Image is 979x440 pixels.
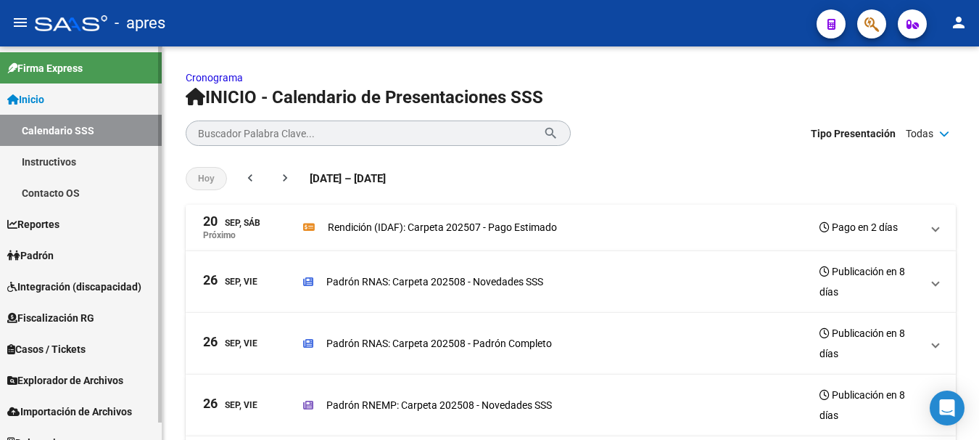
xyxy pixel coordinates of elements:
h3: Publicación en 8 días [819,385,921,425]
h3: Publicación en 8 días [819,323,921,364]
span: Tipo Presentación [811,126,896,142]
div: Open Intercom Messenger [930,391,964,425]
h3: Publicación en 8 días [819,261,921,302]
p: Rendición (IDAF): Carpeta 202507 - Pago Estimado [328,219,557,235]
mat-expansion-panel-header: 20Sep, SábPróximoRendición (IDAF): Carpeta 202507 - Pago EstimadoPago en 2 días [186,205,956,251]
p: Padrón RNAS: Carpeta 202508 - Novedades SSS [326,274,543,290]
mat-expansion-panel-header: 26Sep, ViePadrón RNEMP: Carpeta 202508 - Novedades SSSPublicación en 8 días [186,375,956,436]
mat-expansion-panel-header: 26Sep, ViePadrón RNAS: Carpeta 202508 - Padrón CompletoPublicación en 8 días [186,313,956,375]
a: Cronograma [186,72,243,83]
span: 26 [203,274,218,287]
mat-icon: search [543,124,558,142]
span: Explorador de Archivos [7,372,123,388]
span: Importación de Archivos [7,404,132,420]
span: Reportes [7,216,59,232]
span: 26 [203,335,218,349]
span: INICIO - Calendario de Presentaciones SSS [186,87,543,107]
span: Firma Express [7,60,83,76]
div: Sep, Vie [203,397,257,412]
span: Integración (discapacidad) [7,279,141,295]
div: Sep, Sáb [203,215,260,230]
mat-icon: chevron_right [278,171,292,185]
span: Casos / Tickets [7,341,86,357]
mat-icon: menu [12,14,29,31]
span: Padrón [7,248,54,264]
mat-icon: person [950,14,967,31]
span: Fiscalización RG [7,310,94,326]
mat-icon: chevron_left [243,171,257,185]
p: Padrón RNEMP: Carpeta 202508 - Novedades SSS [326,397,552,413]
p: Padrón RNAS: Carpeta 202508 - Padrón Completo [326,335,552,351]
button: Hoy [186,167,227,190]
span: 26 [203,397,218,410]
span: - apres [115,7,165,39]
mat-expansion-panel-header: 26Sep, ViePadrón RNAS: Carpeta 202508 - Novedades SSSPublicación en 8 días [186,251,956,313]
div: Sep, Vie [203,335,257,351]
span: Todas [906,126,933,142]
h3: Pago en 2 días [819,217,898,237]
div: Sep, Vie [203,274,257,289]
span: Inicio [7,91,44,107]
span: [DATE] – [DATE] [310,171,386,187]
span: 20 [203,215,218,228]
p: Próximo [203,230,236,240]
